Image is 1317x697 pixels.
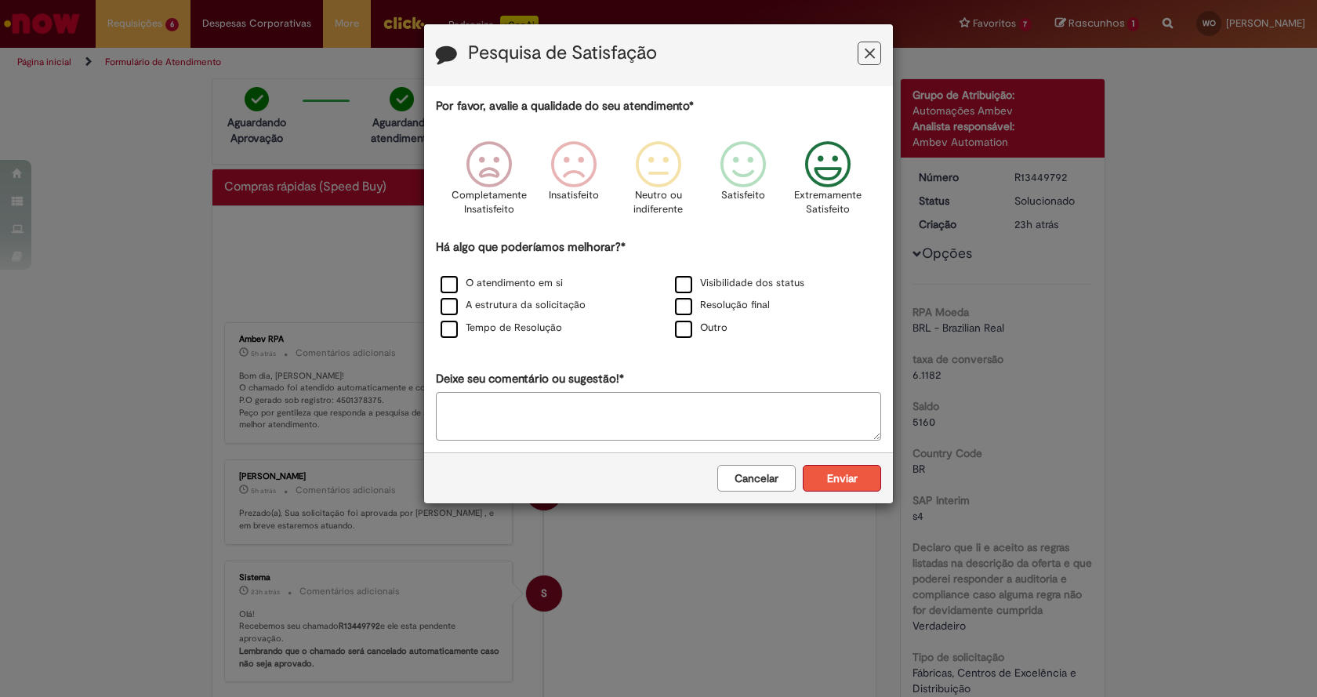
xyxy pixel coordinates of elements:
div: Neutro ou indiferente [619,129,698,237]
label: O atendimento em si [441,276,563,291]
div: Satisfeito [703,129,783,237]
p: Satisfeito [721,188,765,203]
div: Insatisfeito [534,129,614,237]
button: Cancelar [717,465,796,492]
p: Extremamente Satisfeito [794,188,862,217]
label: Por favor, avalie a qualidade do seu atendimento* [436,98,694,114]
label: Deixe seu comentário ou sugestão!* [436,371,624,387]
p: Neutro ou indiferente [630,188,687,217]
div: Extremamente Satisfeito [788,129,868,237]
p: Insatisfeito [549,188,599,203]
label: A estrutura da solicitação [441,298,586,313]
label: Pesquisa de Satisfação [468,43,657,64]
button: Enviar [803,465,881,492]
label: Tempo de Resolução [441,321,562,336]
div: Há algo que poderíamos melhorar?* [436,239,881,340]
label: Resolução final [675,298,770,313]
label: Outro [675,321,727,336]
div: Completamente Insatisfeito [448,129,528,237]
p: Completamente Insatisfeito [452,188,527,217]
label: Visibilidade dos status [675,276,804,291]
